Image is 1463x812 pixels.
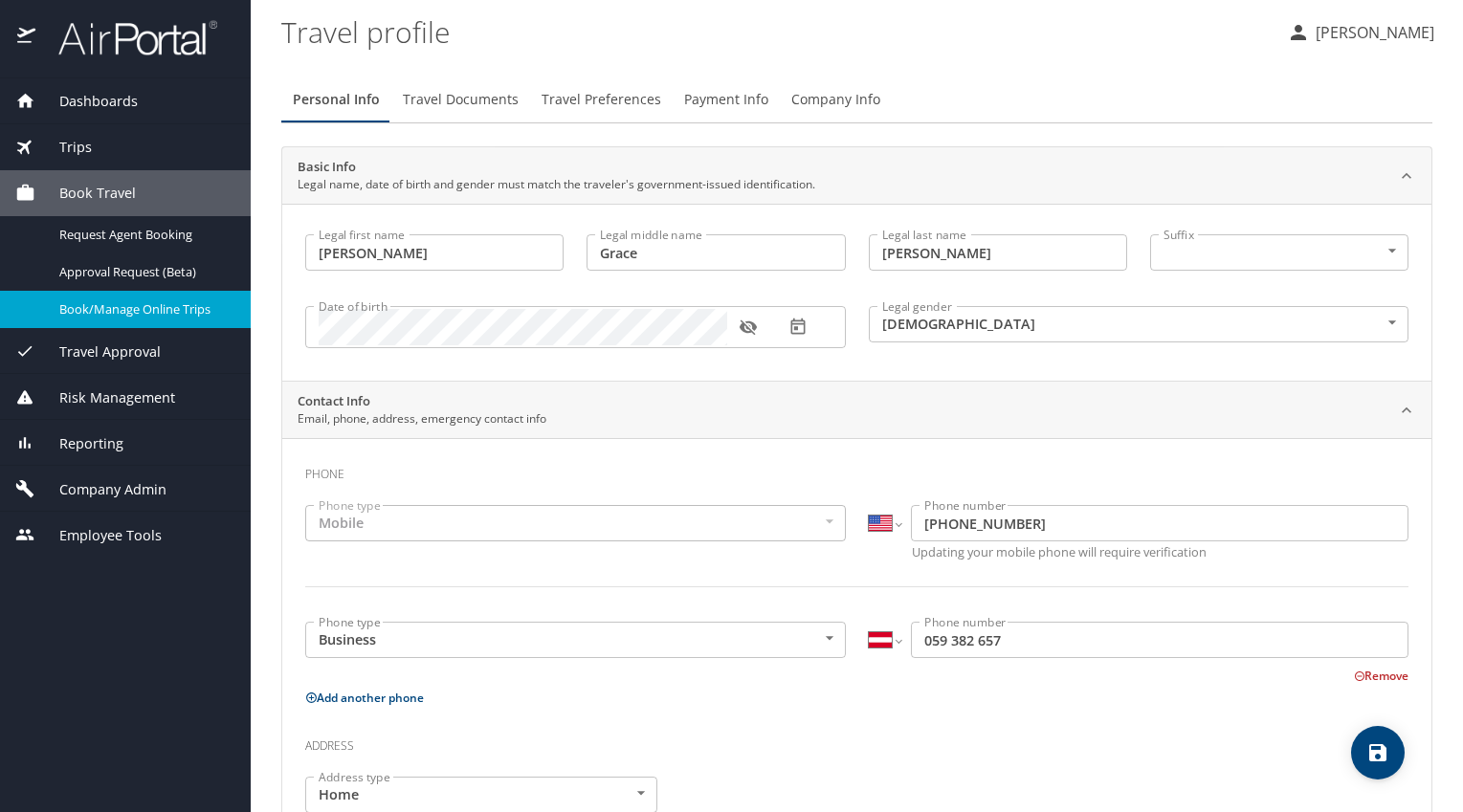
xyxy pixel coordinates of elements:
[282,204,1431,381] div: Basic InfoLegal name, date of birth and gender must match the traveler's government-issued identi...
[35,137,92,158] span: Trips
[59,226,228,244] span: Request Agent Booking
[305,725,1408,757] h3: Address
[281,77,1432,122] div: Profile
[282,147,1431,205] div: Basic InfoLegal name, date of birth and gender must match the traveler's government-issued identi...
[298,410,546,428] p: Email, phone, address, emergency contact info
[35,183,136,204] span: Book Travel
[403,88,519,112] span: Travel Documents
[293,88,380,112] span: Personal Info
[35,341,161,362] span: Travel Approval
[281,2,1272,61] h1: Travel profile
[17,19,37,56] img: icon-airportal.png
[305,505,846,541] div: Mobile
[1150,234,1408,271] div: ​
[282,382,1431,439] div: Contact InfoEmail, phone, address, emergency contact info
[869,306,1409,342] div: [DEMOGRAPHIC_DATA]
[37,19,217,56] img: airportal-logo.png
[305,453,1408,486] h3: Phone
[1354,668,1408,684] button: Remove
[912,546,1409,559] p: Updating your mobile phone will require verification
[35,387,175,408] span: Risk Management
[35,433,123,454] span: Reporting
[1351,726,1405,779] button: save
[35,479,166,500] span: Company Admin
[35,525,162,546] span: Employee Tools
[1310,21,1434,44] p: [PERSON_NAME]
[298,176,815,193] p: Legal name, date of birth and gender must match the traveler's government-issued identification.
[305,622,846,658] div: Business
[59,263,228,281] span: Approval Request (Beta)
[298,392,546,411] h2: Contact Info
[684,88,768,112] span: Payment Info
[298,158,815,177] h2: Basic Info
[542,88,661,112] span: Travel Preferences
[35,91,138,112] span: Dashboards
[59,300,228,318] span: Book/Manage Online Trips
[791,88,880,112] span: Company Info
[305,690,424,706] button: Add another phone
[1279,15,1442,50] button: [PERSON_NAME]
